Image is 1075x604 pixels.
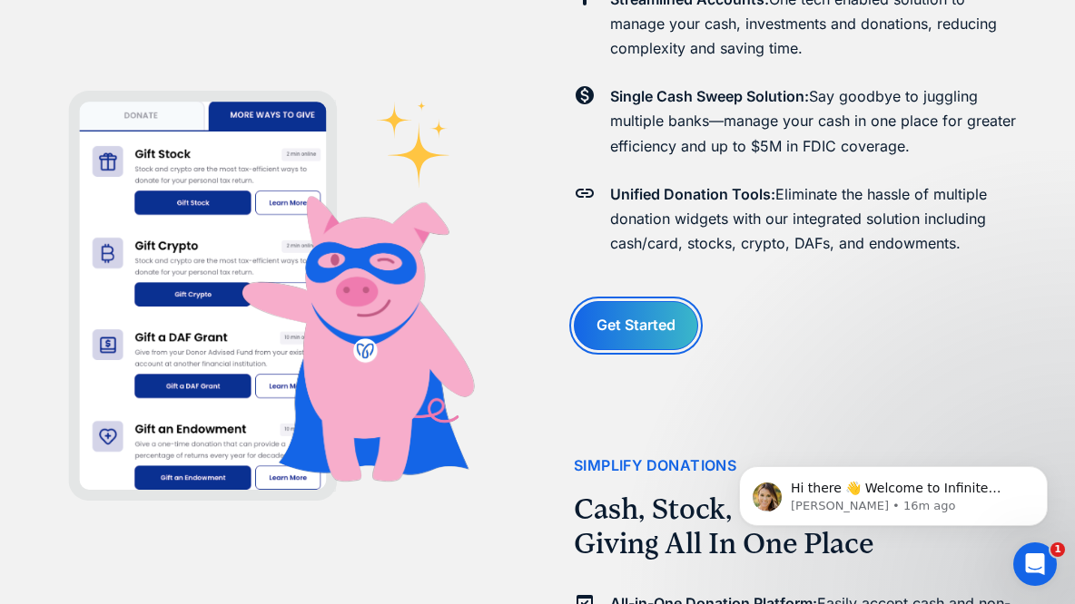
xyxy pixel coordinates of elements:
strong: Single Cash Sweep Solution: [610,87,809,105]
iframe: Intercom notifications message [712,428,1075,555]
div: Simplify Donations [574,453,736,478]
p: Eliminate the hassle of multiple donation widgets with our integrated solution including cash/car... [610,182,1021,257]
span: 1 [1050,542,1065,557]
img: create a donation page [54,79,501,526]
iframe: Intercom live chat [1013,542,1057,586]
h2: Cash, Stock, Crypto, and DAF Giving All In One Place [574,492,1021,562]
a: Get Started [574,301,698,349]
p: Say goodbye to juggling multiple banks—manage your cash in one place for greater efficiency and u... [610,84,1021,159]
strong: Unified Donation Tools: [610,185,775,203]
